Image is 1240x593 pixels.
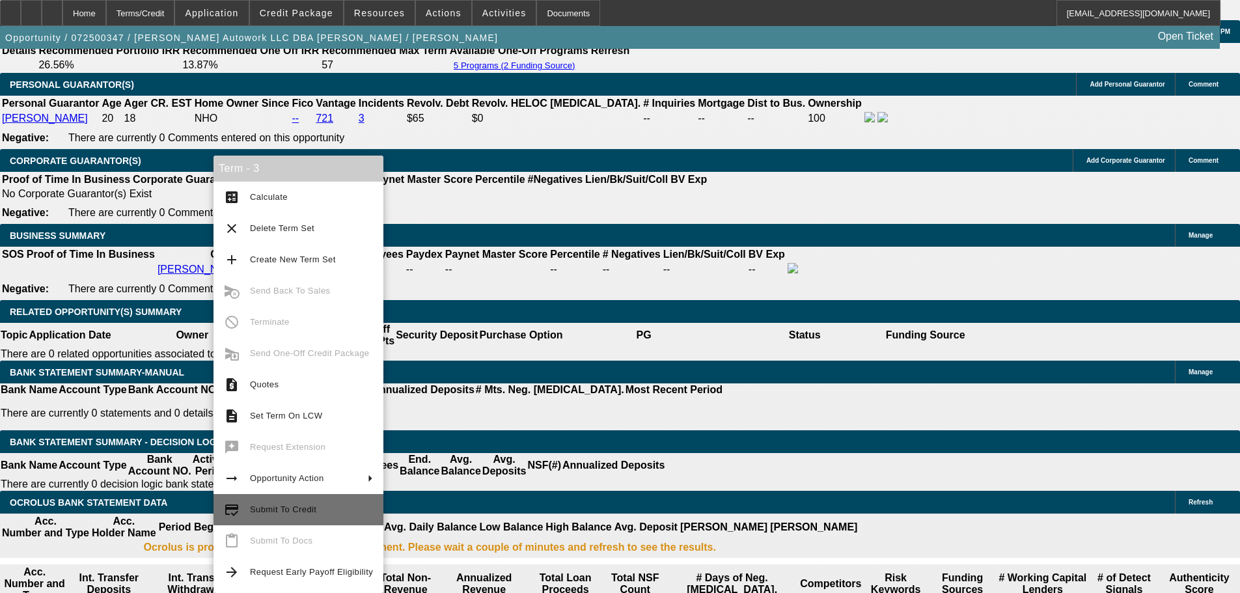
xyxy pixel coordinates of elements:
span: CORPORATE GUARANTOR(S) [10,156,141,166]
td: -- [663,262,747,277]
a: 3 [359,113,365,124]
b: Negative: [2,132,49,143]
a: [PERSON_NAME] Autowork LLC [158,264,311,275]
span: Credit Package [260,8,333,18]
span: Manage [1189,232,1213,239]
th: Most Recent Period [625,383,723,396]
a: -- [292,113,299,124]
th: Acc. Holder Name [91,515,157,540]
th: Avg. Balance [440,453,481,478]
b: Incidents [359,98,404,109]
th: Bank Account NO. [128,383,220,396]
th: Proof of Time In Business [1,173,131,186]
span: Application [185,8,238,18]
span: Activities [482,8,527,18]
th: Owner [112,323,273,348]
div: Term - 3 [214,156,383,182]
td: 100 [807,111,862,126]
span: Calculate [250,192,288,202]
span: Delete Term Set [250,223,314,233]
b: Lien/Bk/Suit/Coll [585,174,668,185]
span: Set Term On LCW [250,411,322,421]
img: facebook-icon.png [788,263,798,273]
span: RELATED OPPORTUNITY(S) SUMMARY [10,307,182,317]
b: Ownership [808,98,862,109]
mat-icon: request_quote [224,377,240,393]
th: Avg. Deposits [482,453,527,478]
span: PERSONAL GUARANTOR(S) [10,79,134,90]
th: Status [724,323,885,348]
th: Avg. Deposit [614,515,678,540]
b: BV Exp [749,249,785,260]
b: Negative: [2,207,49,218]
mat-icon: arrow_right_alt [224,471,240,486]
a: [PERSON_NAME] [2,113,88,124]
div: -- [445,264,547,275]
img: linkedin-icon.png [877,112,888,122]
th: Acc. Number and Type [1,515,90,540]
b: Percentile [475,174,525,185]
td: NHO [194,111,290,126]
th: # Mts. Neg. [MEDICAL_DATA]. [475,383,625,396]
td: $0 [471,111,642,126]
span: Add Corporate Guarantor [1086,157,1165,164]
mat-icon: clear [224,221,240,236]
th: Annualized Deposits [562,453,665,478]
td: $65 [406,111,470,126]
th: [PERSON_NAME] [769,515,858,540]
th: PG [563,323,724,348]
span: Opportunity Action [250,473,324,483]
th: Bank Account NO. [128,453,192,478]
b: Personal Guarantor [2,98,99,109]
b: Negative: [2,283,49,294]
th: Proof of Time In Business [26,248,156,261]
b: Lien/Bk/Suit/Coll [663,249,746,260]
b: Paynet Master Score [445,249,547,260]
td: -- [747,111,806,126]
td: 20 [101,111,122,126]
span: Quotes [250,379,279,389]
b: # Inquiries [643,98,695,109]
th: Account Type [58,453,128,478]
th: Period Begin/End [158,515,246,540]
span: Request Early Payoff Eligibility [250,567,373,577]
b: Mortgage [698,98,745,109]
span: BUSINESS SUMMARY [10,230,105,241]
td: 13.87% [182,59,320,72]
td: No Corporate Guarantor(s) Exist [1,187,713,200]
span: There are currently 0 Comments entered on this opportunity [68,207,344,218]
b: Revolv. HELOC [MEDICAL_DATA]. [472,98,641,109]
span: There are currently 0 Comments entered on this opportunity [68,132,344,143]
b: #Negatives [528,174,583,185]
th: Application Date [28,323,111,348]
b: Paydex [406,249,443,260]
button: Credit Package [250,1,343,25]
span: OCROLUS BANK STATEMENT DATA [10,497,167,508]
td: -- [697,111,745,126]
b: Percentile [550,249,599,260]
b: Corporate Guarantor [133,174,236,185]
th: Security Deposit [395,323,478,348]
mat-icon: arrow_forward [224,564,240,580]
span: Comment [1189,157,1219,164]
th: Funding Source [885,323,966,348]
b: Dist to Bus. [747,98,805,109]
b: Paynet Master Score [370,174,473,185]
th: Activity Period [192,453,231,478]
th: NSF(#) [527,453,562,478]
div: -- [603,264,661,275]
th: High Balance [545,515,612,540]
span: Refresh [1189,499,1213,506]
td: 26.56% [38,59,180,72]
td: 57 [321,59,448,72]
mat-icon: credit_score [224,502,240,517]
th: Account Type [58,383,128,396]
button: 5 Programs (2 Funding Source) [450,60,579,71]
th: Available One-Off Programs [449,44,589,57]
mat-icon: description [224,408,240,424]
span: Resources [354,8,405,18]
a: Open Ticket [1153,25,1219,48]
th: End. Balance [399,453,440,478]
b: Company [210,249,258,260]
span: Manage [1189,368,1213,376]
